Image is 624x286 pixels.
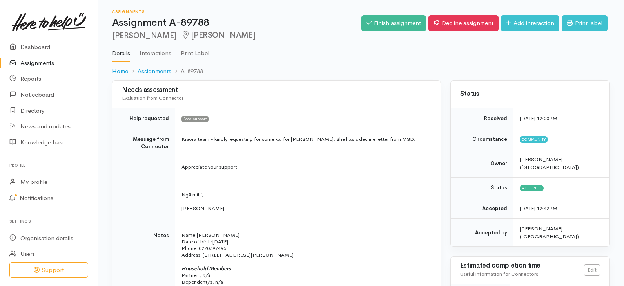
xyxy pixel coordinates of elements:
li: A-89788 [171,67,203,76]
h3: Needs assessment [122,86,431,94]
a: Finish assignment [361,15,426,31]
span: [PERSON_NAME] [197,232,239,238]
span: Address: [181,252,202,258]
td: Received [451,108,513,129]
a: Details [112,40,130,62]
span: Useful information for Connectors [460,271,538,277]
td: Accepted by [451,219,513,247]
a: Edit [584,264,600,276]
h6: Assignments [112,9,361,14]
p: [PERSON_NAME] [181,205,431,212]
p: Appreciate your support. [181,163,431,171]
td: Status [451,178,513,198]
span: [PERSON_NAME] [181,30,255,40]
button: Support [9,262,88,278]
h2: [PERSON_NAME] [112,31,361,40]
h6: Profile [9,160,88,171]
span: Household Members [181,265,231,272]
nav: breadcrumb [112,62,610,81]
span: Community [520,136,548,142]
a: Home [112,67,128,76]
h1: Assignment A-89788 [112,17,361,29]
td: Circumstance [451,129,513,149]
a: Interactions [140,40,171,61]
p: Kiaora team - kindly requesting for some kai for [PERSON_NAME]. She has a decline letter from MSD. [181,135,431,143]
td: Message from Connector [112,129,175,225]
span: Evaluation from Connector [122,95,183,101]
td: Accepted [451,198,513,219]
span: [DATE] [212,238,228,245]
time: [DATE] 12:00PM [520,115,557,122]
a: Add interaction [501,15,559,31]
span: [STREET_ADDRESS][PERSON_NAME] [203,252,294,258]
a: Print Label [181,40,209,61]
a: Print label [562,15,608,31]
span: Date of birth: [181,238,212,245]
h6: Settings [9,216,88,227]
span: Accepted [520,185,544,191]
span: Phone: [181,245,198,252]
span: Dependent/s: n/a [181,279,223,285]
p: Ngā mihi, [181,191,431,199]
a: Assignments [138,67,171,76]
span: Name: [181,232,197,238]
td: Owner [451,149,513,178]
span: Partner: [181,272,210,279]
span: Food support [181,116,209,122]
h3: Status [460,90,600,98]
h3: Estimated completion time [460,262,584,270]
a: Decline assignment [428,15,499,31]
span: [PERSON_NAME] ([GEOGRAPHIC_DATA]) [520,156,579,171]
td: Help requested [112,108,175,129]
i: ) n/a [200,272,210,279]
time: [DATE] 12:42PM [520,205,557,212]
span: 0220697495 [199,245,226,252]
td: [PERSON_NAME] ([GEOGRAPHIC_DATA]) [513,219,609,247]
